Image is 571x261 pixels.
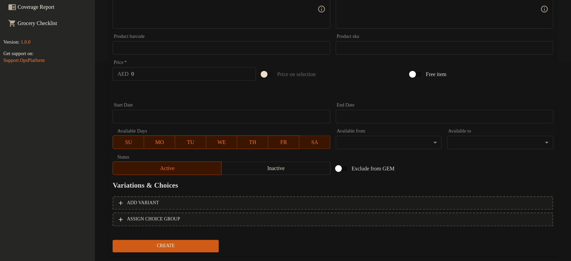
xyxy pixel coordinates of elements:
a: Support.OpsPlatform [3,58,45,63]
button: SA [299,136,330,149]
button: Inactive [221,162,330,175]
span: Grocery Checklist [18,19,90,27]
span: Active [116,164,219,173]
span: Free item [426,70,447,78]
button: MO [144,136,175,149]
button: Active [113,162,222,175]
span: ASSIGN CHOICE GROUP [127,215,180,224]
div: ​ [447,136,553,149]
span: Add variant [127,199,159,208]
span: Create [118,242,213,251]
span: Coverage Report [18,3,90,11]
h2: Variations & Choices [113,181,553,191]
button: WE [206,136,237,149]
button: SU [113,136,144,149]
p: AED [117,70,129,78]
span: Version: [3,40,20,45]
button: TH [237,136,268,149]
span: FR [271,138,297,147]
button: Create [113,240,219,253]
span: MO [147,138,173,147]
input: Please enter price [131,67,256,81]
a: Grocery Checklist [3,15,95,31]
span: TH [240,138,266,147]
button: ASSIGN CHOICE GROUP [113,213,553,227]
span: Exclude from GEM [352,165,395,173]
span: Get support on: [3,51,33,56]
button: Add variant [113,196,553,210]
span: 1.0.0 [21,40,31,45]
span: SU [116,138,141,147]
button: TU [175,136,206,149]
span: WE [209,138,235,147]
span: Price on selection [277,70,316,78]
span: SA [302,138,328,147]
button: FR [268,136,299,149]
input: Please enter product sku [336,41,553,55]
span: TU [178,138,204,147]
div: ​ [336,136,442,149]
input: Please enter product barcode [113,41,330,55]
span: Inactive [224,164,327,173]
